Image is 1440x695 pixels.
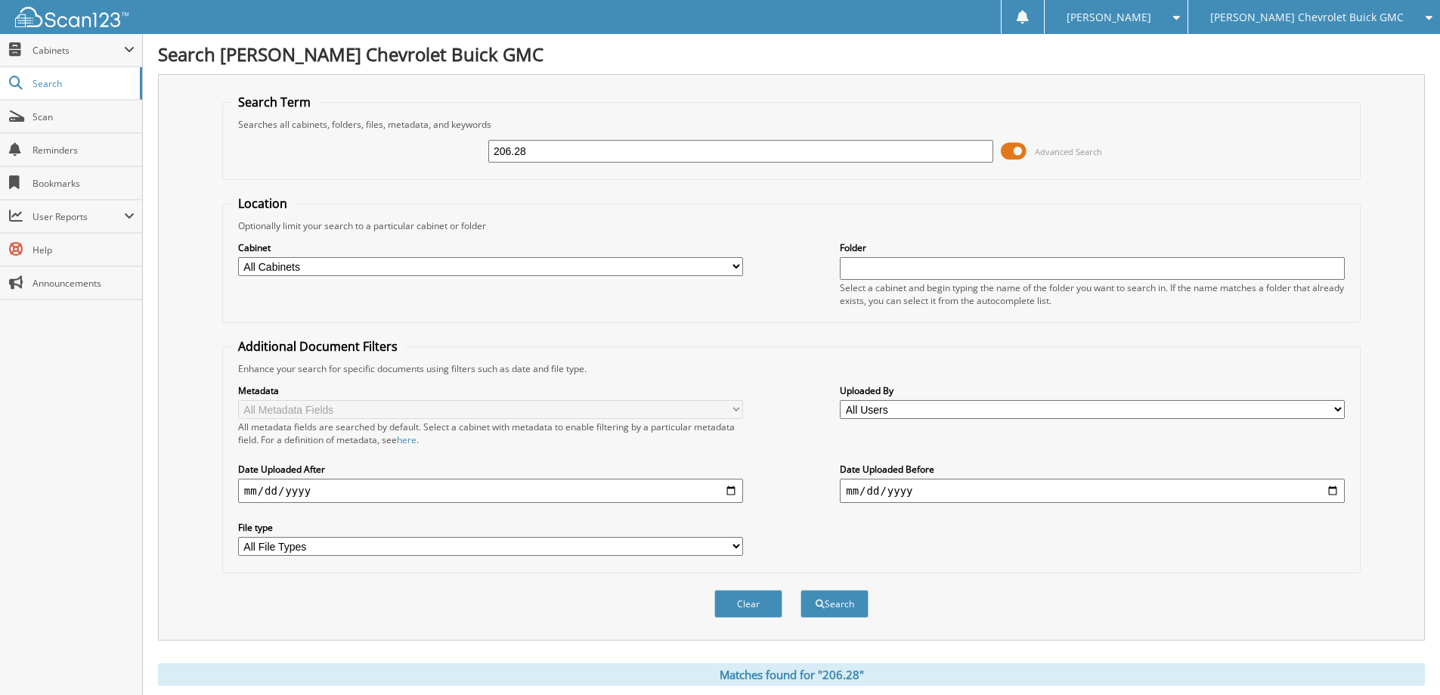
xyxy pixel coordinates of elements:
[801,590,869,618] button: Search
[231,362,1352,375] div: Enhance your search for specific documents using filters such as date and file type.
[15,7,129,27] img: scan123-logo-white.svg
[1067,13,1151,22] span: [PERSON_NAME]
[238,241,743,254] label: Cabinet
[33,144,135,157] span: Reminders
[33,277,135,290] span: Announcements
[33,44,124,57] span: Cabinets
[840,281,1345,307] div: Select a cabinet and begin typing the name of the folder you want to search in. If the name match...
[33,244,135,256] span: Help
[1035,146,1102,157] span: Advanced Search
[231,118,1352,131] div: Searches all cabinets, folders, files, metadata, and keywords
[840,241,1345,254] label: Folder
[33,177,135,190] span: Bookmarks
[238,420,743,446] div: All metadata fields are searched by default. Select a cabinet with metadata to enable filtering b...
[238,463,743,476] label: Date Uploaded After
[238,479,743,503] input: start
[714,590,782,618] button: Clear
[840,463,1345,476] label: Date Uploaded Before
[840,384,1345,397] label: Uploaded By
[840,479,1345,503] input: end
[1210,13,1404,22] span: [PERSON_NAME] Chevrolet Buick GMC
[231,195,295,212] legend: Location
[33,210,124,223] span: User Reports
[231,219,1352,232] div: Optionally limit your search to a particular cabinet or folder
[231,338,405,355] legend: Additional Document Filters
[33,77,132,90] span: Search
[158,42,1425,67] h1: Search [PERSON_NAME] Chevrolet Buick GMC
[397,433,417,446] a: here
[33,110,135,123] span: Scan
[231,94,318,110] legend: Search Term
[238,384,743,397] label: Metadata
[238,521,743,534] label: File type
[158,663,1425,686] div: Matches found for "206.28"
